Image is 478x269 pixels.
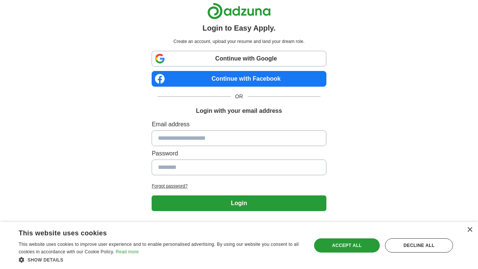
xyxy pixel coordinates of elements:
[116,249,139,254] a: Read more, opens a new window
[202,22,276,34] h1: Login to Easy Apply.
[152,149,326,158] label: Password
[314,238,380,253] div: Accept all
[153,38,325,45] p: Create an account, upload your resume and land your dream role.
[28,257,63,263] span: Show details
[467,227,472,233] div: Close
[19,226,284,238] div: This website uses cookies
[19,242,299,254] span: This website uses cookies to improve user experience and to enable personalised advertising. By u...
[152,120,326,129] label: Email address
[152,71,326,87] a: Continue with Facebook
[385,238,453,253] div: Decline all
[207,3,271,19] img: Adzuna logo
[196,106,282,115] h1: Login with your email address
[152,183,326,189] a: Forgot password?
[152,51,326,67] a: Continue with Google
[231,93,248,101] span: OR
[152,195,326,211] button: Login
[19,256,303,263] div: Show details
